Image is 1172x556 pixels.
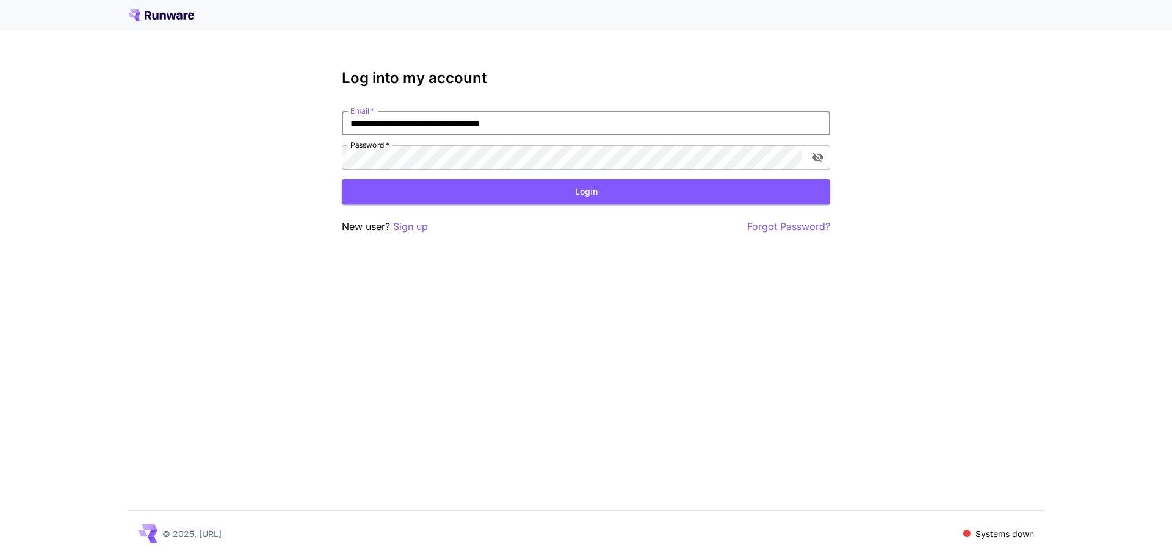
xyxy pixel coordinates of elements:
p: New user? [342,219,428,234]
label: Email [350,106,374,116]
button: toggle password visibility [807,146,829,168]
button: Forgot Password? [747,219,830,234]
label: Password [350,140,389,150]
p: Systems down [975,527,1034,540]
button: Sign up [393,219,428,234]
h3: Log into my account [342,70,830,87]
p: © 2025, [URL] [162,527,222,540]
button: Login [342,179,830,204]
